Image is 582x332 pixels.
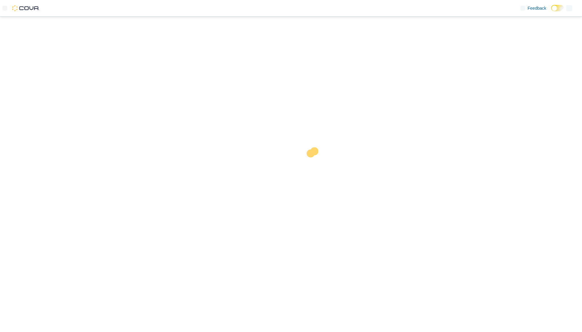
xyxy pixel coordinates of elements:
img: Cova [12,5,39,11]
span: Feedback [528,5,546,11]
a: Feedback [518,2,549,14]
input: Dark Mode [551,5,564,11]
span: Dark Mode [551,11,551,12]
img: cova-loader [291,143,336,188]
